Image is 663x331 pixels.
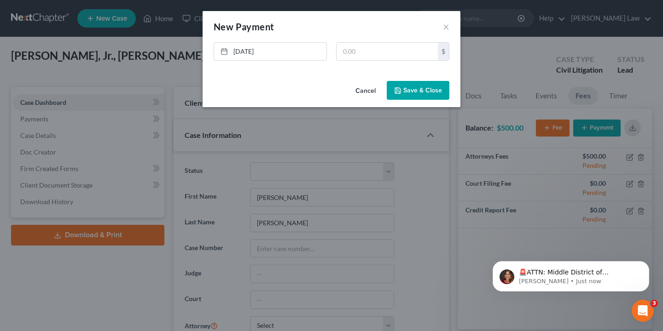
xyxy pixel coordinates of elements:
iframe: Intercom notifications message [479,242,663,306]
span: 3 [651,300,658,307]
button: Cancel [348,82,383,100]
input: 0.00 [337,43,438,60]
button: × [443,21,449,32]
div: $ [438,43,449,60]
span: New Payment [214,21,274,32]
iframe: Intercom live chat [632,300,654,322]
button: Save & Close [387,81,449,100]
a: [DATE] [214,43,326,60]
